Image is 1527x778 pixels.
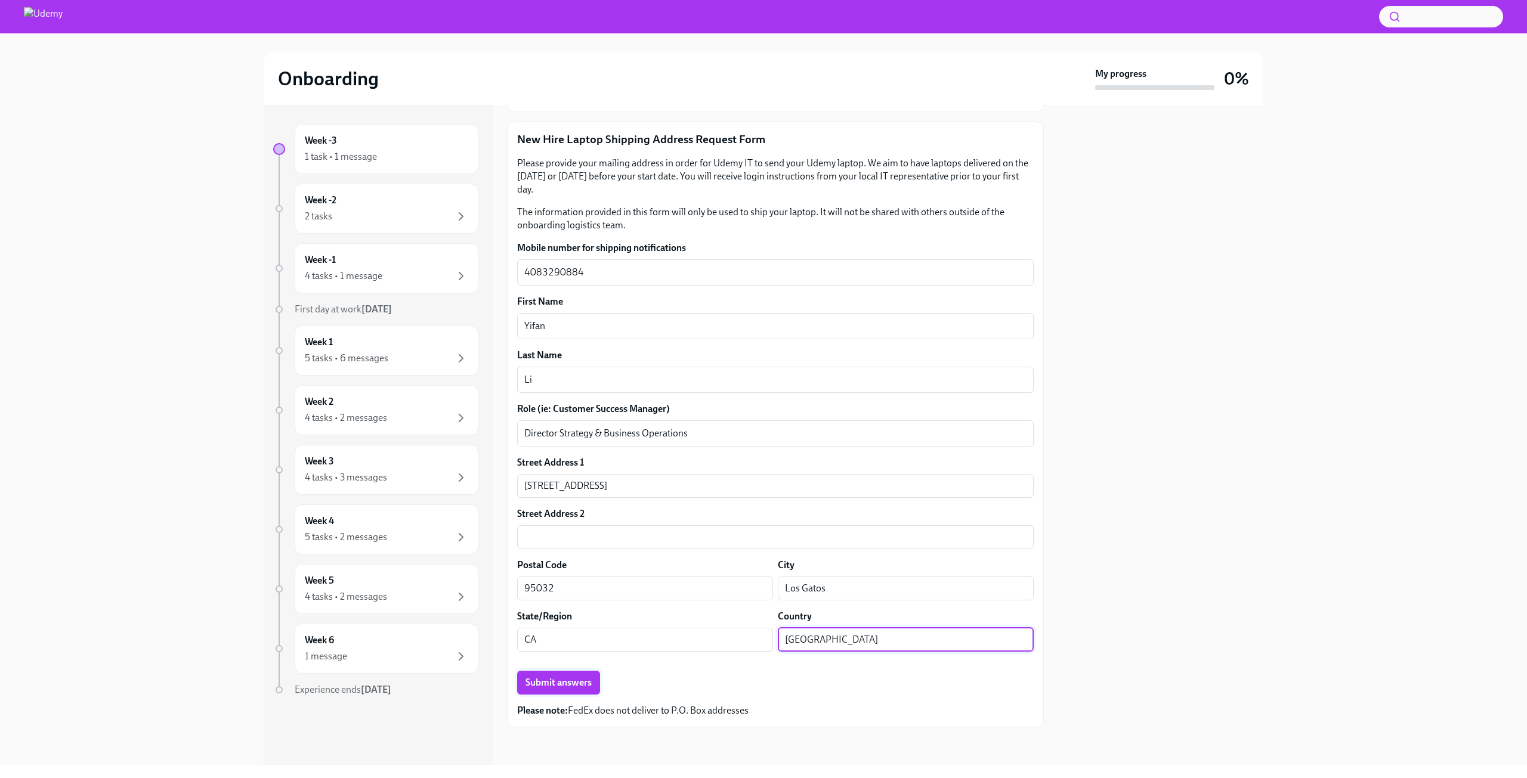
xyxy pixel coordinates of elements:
div: 1 message [305,650,347,663]
textarea: Director Strategy & Business Operations [524,426,1027,441]
p: New Hire Laptop Shipping Address Request Form [517,132,1034,147]
p: The information provided in this form will only be used to ship your laptop. It will not be share... [517,206,1034,232]
h2: Onboarding [278,67,379,91]
h6: Week 4 [305,514,334,528]
img: Udemy [24,7,63,26]
div: 4 tasks • 2 messages [305,411,387,424]
textarea: 4083290884 [524,265,1027,280]
p: FedEx does not deliver to P.O. Box addresses [517,704,1034,717]
a: Week 15 tasks • 6 messages [273,326,478,376]
label: Mobile number for shipping notifications [517,241,1034,255]
label: Last Name [517,349,1034,362]
div: 5 tasks • 6 messages [305,352,388,365]
a: Week 61 message [273,624,478,674]
p: Please provide your mailing address in order for Udemy IT to send your Udemy laptop. We aim to ha... [517,157,1034,196]
h3: 0% [1224,68,1249,89]
textarea: Li [524,373,1027,387]
div: 4 tasks • 2 messages [305,590,387,603]
a: First day at work[DATE] [273,303,478,316]
h6: Week -3 [305,134,337,147]
span: Submit answers [526,677,592,689]
div: 2 tasks [305,210,332,223]
label: First Name [517,295,1034,308]
label: Street Address 2 [517,507,585,520]
a: Week 34 tasks • 3 messages [273,445,478,495]
strong: [DATE] [361,303,392,315]
div: 4 tasks • 1 message [305,269,382,283]
span: First day at work [295,303,392,315]
a: Week -31 task • 1 message [273,124,478,174]
div: 5 tasks • 2 messages [305,531,387,544]
label: Role (ie: Customer Success Manager) [517,402,1034,416]
label: Country [778,610,812,623]
h6: Week 2 [305,395,333,408]
span: Experience ends [295,684,391,695]
label: Street Address 1 [517,456,584,469]
a: Week -14 tasks • 1 message [273,243,478,293]
strong: Please note: [517,705,568,716]
div: 1 task • 1 message [305,150,377,163]
a: Week 24 tasks • 2 messages [273,385,478,435]
a: Week -22 tasks [273,184,478,234]
strong: My progress [1095,67,1146,80]
textarea: Yifan [524,319,1027,333]
div: 4 tasks • 3 messages [305,471,387,484]
label: Postal Code [517,559,567,572]
h6: Week 5 [305,574,334,587]
h6: Week 1 [305,336,333,349]
label: State/Region [517,610,572,623]
h6: Week -2 [305,194,336,207]
strong: [DATE] [361,684,391,695]
h6: Week 6 [305,634,334,647]
a: Week 45 tasks • 2 messages [273,504,478,554]
h6: Week -1 [305,253,336,266]
button: Submit answers [517,671,600,695]
h6: Week 3 [305,455,334,468]
a: Week 54 tasks • 2 messages [273,564,478,614]
label: City [778,559,795,572]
